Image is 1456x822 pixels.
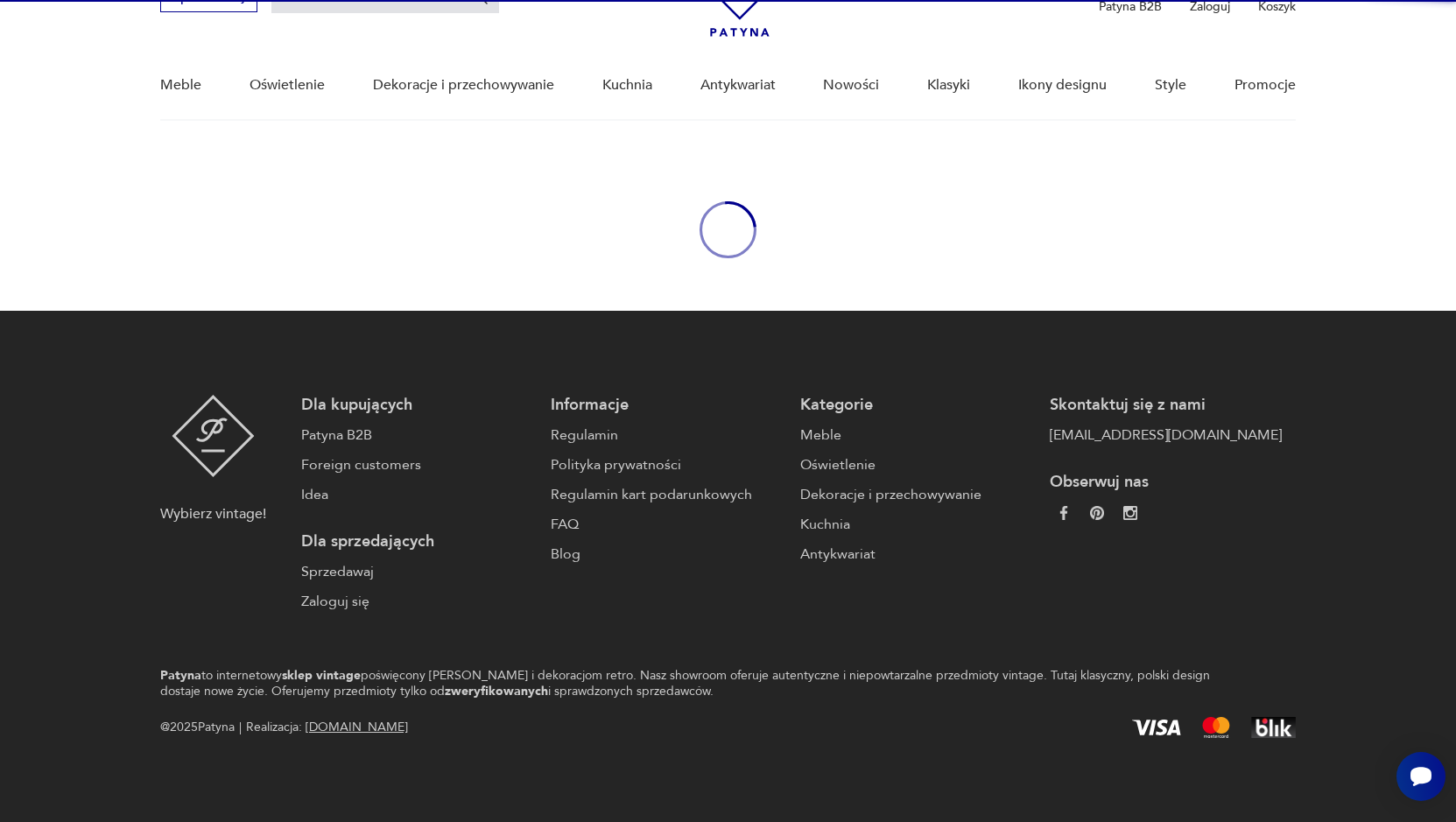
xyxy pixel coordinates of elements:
a: Klasyki [927,52,970,119]
a: Sprzedawaj [301,561,533,582]
a: Blog [551,544,783,565]
a: Regulamin [551,425,783,446]
a: Foreign customers [301,454,533,475]
a: Antykwariat [700,52,776,119]
a: Style [1155,52,1186,119]
p: Dla sprzedających [301,531,533,552]
a: Oświetlenie [800,454,1032,475]
a: [DOMAIN_NAME] [306,719,408,735]
p: Informacje [551,395,783,416]
a: Kuchnia [602,52,652,119]
iframe: Smartsupp widget button [1396,752,1445,801]
strong: sklep vintage [282,667,361,684]
img: da9060093f698e4c3cedc1453eec5031.webp [1057,506,1071,520]
div: | [239,717,242,738]
strong: zweryfikowanych [445,683,548,699]
span: @ 2025 Patyna [160,717,235,738]
a: Kuchnia [800,514,1032,535]
img: c2fd9cf7f39615d9d6839a72ae8e59e5.webp [1123,506,1137,520]
p: Kategorie [800,395,1032,416]
a: Patyna B2B [301,425,533,446]
a: Dekoracje i przechowywanie [800,484,1032,505]
p: Dla kupujących [301,395,533,416]
a: [EMAIL_ADDRESS][DOMAIN_NAME] [1050,425,1282,446]
a: Polityka prywatności [551,454,783,475]
img: Patyna - sklep z meblami i dekoracjami vintage [172,395,255,477]
img: Mastercard [1202,717,1230,738]
strong: Patyna [160,667,201,684]
img: Visa [1132,720,1181,735]
a: Promocje [1234,52,1296,119]
a: Antykwariat [800,544,1032,565]
p: Wybierz vintage! [160,503,266,524]
img: 37d27d81a828e637adc9f9cb2e3d3a8a.webp [1090,506,1104,520]
a: Idea [301,484,533,505]
a: FAQ [551,514,783,535]
span: Realizacja: [246,717,408,738]
p: to internetowy poświęcony [PERSON_NAME] i dekoracjom retro. Nasz showroom oferuje autentyczne i n... [160,668,1234,699]
a: Meble [160,52,201,119]
a: Oświetlenie [250,52,325,119]
p: Obserwuj nas [1050,472,1282,493]
a: Ikony designu [1018,52,1107,119]
img: BLIK [1251,717,1296,738]
a: Regulamin kart podarunkowych [551,484,783,505]
a: Zaloguj się [301,591,533,612]
a: Dekoracje i przechowywanie [373,52,554,119]
p: Skontaktuj się z nami [1050,395,1282,416]
a: Meble [800,425,1032,446]
a: Nowości [823,52,879,119]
